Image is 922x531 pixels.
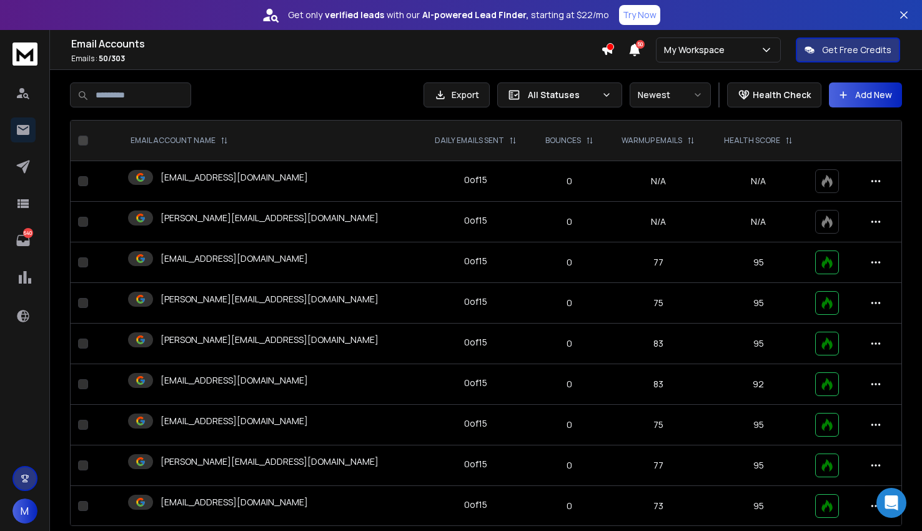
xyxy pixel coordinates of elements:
[622,136,682,146] p: WARMUP EMAILS
[710,324,808,364] td: 95
[710,283,808,324] td: 95
[464,174,487,186] div: 0 of 15
[435,136,504,146] p: DAILY EMAILS SENT
[717,216,800,228] p: N/A
[822,44,891,56] p: Get Free Credits
[607,161,710,202] td: N/A
[539,216,599,228] p: 0
[829,82,902,107] button: Add New
[325,9,384,21] strong: verified leads
[161,455,379,468] p: [PERSON_NAME][EMAIL_ADDRESS][DOMAIN_NAME]
[464,458,487,470] div: 0 of 15
[796,37,900,62] button: Get Free Credits
[539,297,599,309] p: 0
[71,36,601,51] h1: Email Accounts
[607,324,710,364] td: 83
[11,228,36,253] a: 640
[539,378,599,390] p: 0
[99,53,125,64] span: 50 / 303
[710,486,808,527] td: 95
[464,295,487,308] div: 0 of 15
[607,283,710,324] td: 75
[161,252,308,265] p: [EMAIL_ADDRESS][DOMAIN_NAME]
[161,374,308,387] p: [EMAIL_ADDRESS][DOMAIN_NAME]
[623,9,657,21] p: Try Now
[464,377,487,389] div: 0 of 15
[161,415,308,427] p: [EMAIL_ADDRESS][DOMAIN_NAME]
[607,364,710,405] td: 83
[727,82,821,107] button: Health Check
[161,293,379,305] p: [PERSON_NAME][EMAIL_ADDRESS][DOMAIN_NAME]
[539,459,599,472] p: 0
[464,499,487,511] div: 0 of 15
[528,89,597,101] p: All Statuses
[288,9,609,21] p: Get only with our starting at $22/mo
[724,136,780,146] p: HEALTH SCORE
[161,171,308,184] p: [EMAIL_ADDRESS][DOMAIN_NAME]
[131,136,228,146] div: EMAIL ACCOUNT NAME
[630,82,711,107] button: Newest
[539,419,599,431] p: 0
[717,175,800,187] p: N/A
[710,242,808,283] td: 95
[464,214,487,227] div: 0 of 15
[607,405,710,445] td: 75
[12,499,37,524] button: M
[422,9,528,21] strong: AI-powered Lead Finder,
[464,255,487,267] div: 0 of 15
[464,417,487,430] div: 0 of 15
[464,336,487,349] div: 0 of 15
[23,228,33,238] p: 640
[424,82,490,107] button: Export
[161,212,379,224] p: [PERSON_NAME][EMAIL_ADDRESS][DOMAIN_NAME]
[539,175,599,187] p: 0
[664,44,730,56] p: My Workspace
[753,89,811,101] p: Health Check
[71,54,601,64] p: Emails :
[161,334,379,346] p: [PERSON_NAME][EMAIL_ADDRESS][DOMAIN_NAME]
[607,202,710,242] td: N/A
[539,337,599,350] p: 0
[12,42,37,66] img: logo
[607,486,710,527] td: 73
[539,256,599,269] p: 0
[545,136,581,146] p: BOUNCES
[607,242,710,283] td: 77
[876,488,906,518] div: Open Intercom Messenger
[161,496,308,509] p: [EMAIL_ADDRESS][DOMAIN_NAME]
[619,5,660,25] button: Try Now
[636,40,645,49] span: 50
[710,364,808,405] td: 92
[539,500,599,512] p: 0
[607,445,710,486] td: 77
[710,405,808,445] td: 95
[710,445,808,486] td: 95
